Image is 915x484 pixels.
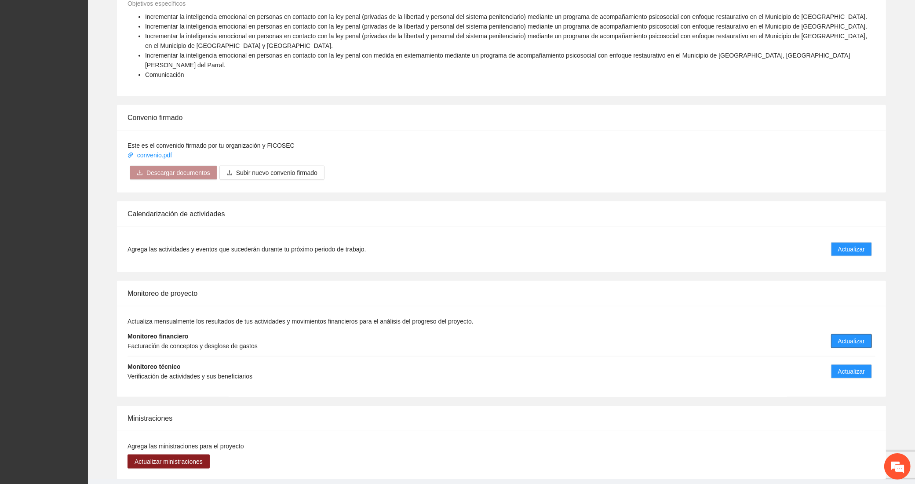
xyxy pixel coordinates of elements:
span: Este es el convenido firmado por tu organización y FICOSEC [128,142,295,149]
strong: Monitoreo financiero [128,333,188,340]
button: Actualizar [831,242,872,256]
span: Incrementar la inteligencia emocional en personas en contacto con la ley penal (privadas de la li... [145,33,867,49]
span: Incrementar la inteligencia emocional en personas en contacto con la ley penal (privadas de la li... [145,13,867,20]
span: Verificación de actividades y sus beneficiarios [128,373,252,380]
span: Actualizar ministraciones [135,457,203,466]
span: download [137,170,143,177]
button: uploadSubir nuevo convenio firmado [219,166,324,180]
span: Facturación de conceptos y desglose de gastos [128,342,258,349]
span: upload [226,170,233,177]
div: Convenio firmado [128,105,875,130]
span: Actualizar [838,367,865,376]
div: Ministraciones [128,406,875,431]
span: Incrementar la inteligencia emocional en personas en contacto con la ley penal con medida en exte... [145,52,850,69]
span: Comunicación [145,71,184,78]
span: paper-clip [128,152,134,158]
span: Incrementar la inteligencia emocional en personas en contacto con la ley penal (privadas de la li... [145,23,867,30]
span: Actualiza mensualmente los resultados de tus actividades y movimientos financieros para el anális... [128,318,474,325]
textarea: Escriba su mensaje y pulse “Intro” [4,240,168,271]
span: Agrega las ministraciones para el proyecto [128,443,244,450]
button: downloadDescargar documentos [130,166,217,180]
div: Calendarización de actividades [128,201,875,226]
span: Subir nuevo convenio firmado [236,168,317,178]
a: convenio.pdf [128,152,174,159]
div: Chatee con nosotros ahora [46,45,148,56]
button: Actualizar ministraciones [128,455,210,469]
span: Actualizar [838,336,865,346]
span: Actualizar [838,244,865,254]
div: Monitoreo de proyecto [128,281,875,306]
strong: Monitoreo técnico [128,363,181,370]
span: Descargar documentos [146,168,210,178]
span: Estamos en línea. [51,117,121,206]
a: Actualizar ministraciones [128,458,210,465]
button: Actualizar [831,334,872,348]
div: Minimizar ventana de chat en vivo [144,4,165,25]
span: Agrega las actividades y eventos que sucederán durante tu próximo periodo de trabajo. [128,244,366,254]
button: Actualizar [831,364,872,378]
span: uploadSubir nuevo convenio firmado [219,169,324,176]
